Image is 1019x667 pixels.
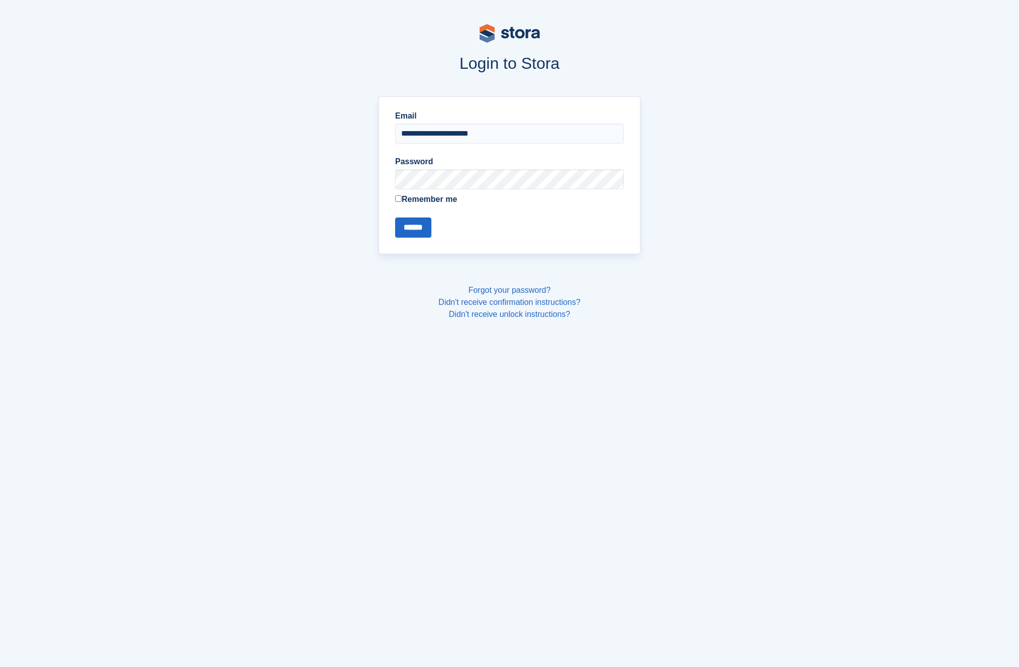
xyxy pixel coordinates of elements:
[395,156,624,168] label: Password
[480,24,540,43] img: stora-logo-53a41332b3708ae10de48c4981b4e9114cc0af31d8433b30ea865607fb682f29.svg
[449,310,570,318] a: Didn't receive unlock instructions?
[395,195,402,202] input: Remember me
[395,193,624,205] label: Remember me
[469,286,551,294] a: Forgot your password?
[395,110,624,122] label: Email
[187,54,832,72] h1: Login to Stora
[438,298,580,306] a: Didn't receive confirmation instructions?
